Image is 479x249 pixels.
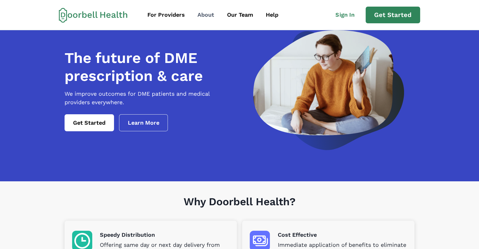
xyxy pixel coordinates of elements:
a: For Providers [142,8,191,22]
img: a woman looking at a computer [253,30,404,150]
div: Our Team [227,11,253,19]
h1: The future of DME prescription & care [65,49,236,85]
a: Sign In [330,8,366,22]
p: We improve outcomes for DME patients and medical providers everywhere. [65,90,236,107]
div: About [197,11,214,19]
h1: Why Doorbell Health? [65,195,414,221]
p: Speedy Distribution [100,231,229,239]
a: Learn More [119,114,168,131]
a: Get Started [65,114,114,131]
p: Cost Effective [277,231,407,239]
a: About [192,8,220,22]
div: Help [266,11,278,19]
a: Our Team [221,8,259,22]
a: Help [260,8,284,22]
div: For Providers [147,11,185,19]
a: Get Started [366,7,420,24]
